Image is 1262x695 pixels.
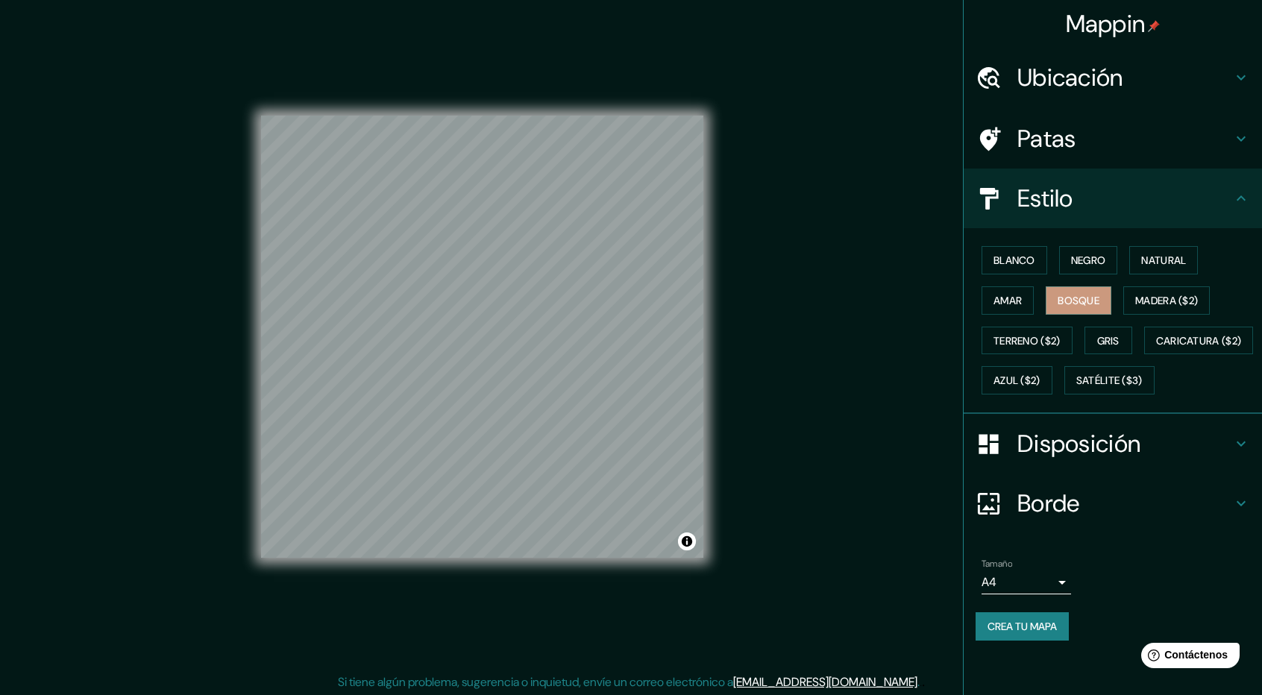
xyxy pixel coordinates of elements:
[920,673,922,690] font: .
[1084,327,1132,355] button: Gris
[1017,123,1076,154] font: Patas
[964,169,1262,228] div: Estilo
[1017,488,1080,519] font: Borde
[338,674,733,690] font: Si tiene algún problema, sugerencia o inquietud, envíe un correo electrónico a
[964,474,1262,533] div: Borde
[964,414,1262,474] div: Disposición
[1017,183,1073,214] font: Estilo
[1017,62,1123,93] font: Ubicación
[1129,637,1246,679] iframe: Lanzador de widgets de ayuda
[1156,334,1242,347] font: Caricatura ($2)
[1148,20,1160,32] img: pin-icon.png
[993,254,1035,267] font: Blanco
[1017,428,1140,459] font: Disposición
[964,48,1262,107] div: Ubicación
[1076,374,1143,388] font: Satélite ($3)
[917,674,920,690] font: .
[1066,8,1146,40] font: Mappin
[1058,294,1099,307] font: Bosque
[1144,327,1254,355] button: Caricatura ($2)
[1046,286,1111,315] button: Bosque
[976,612,1069,641] button: Crea tu mapa
[1123,286,1210,315] button: Madera ($2)
[1071,254,1106,267] font: Negro
[1129,246,1198,274] button: Natural
[733,674,917,690] a: [EMAIL_ADDRESS][DOMAIN_NAME]
[993,334,1061,347] font: Terreno ($2)
[1141,254,1186,267] font: Natural
[1059,246,1118,274] button: Negro
[964,109,1262,169] div: Patas
[922,673,925,690] font: .
[982,574,996,590] font: A4
[982,327,1073,355] button: Terreno ($2)
[982,570,1071,594] div: A4
[261,116,703,558] canvas: Mapa
[988,620,1057,633] font: Crea tu mapa
[678,532,696,550] button: Activar o desactivar atribución
[982,558,1012,570] font: Tamaño
[1064,366,1155,394] button: Satélite ($3)
[1097,334,1120,347] font: Gris
[982,286,1034,315] button: Amar
[982,246,1047,274] button: Blanco
[1135,294,1198,307] font: Madera ($2)
[993,294,1022,307] font: Amar
[982,366,1052,394] button: Azul ($2)
[993,374,1040,388] font: Azul ($2)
